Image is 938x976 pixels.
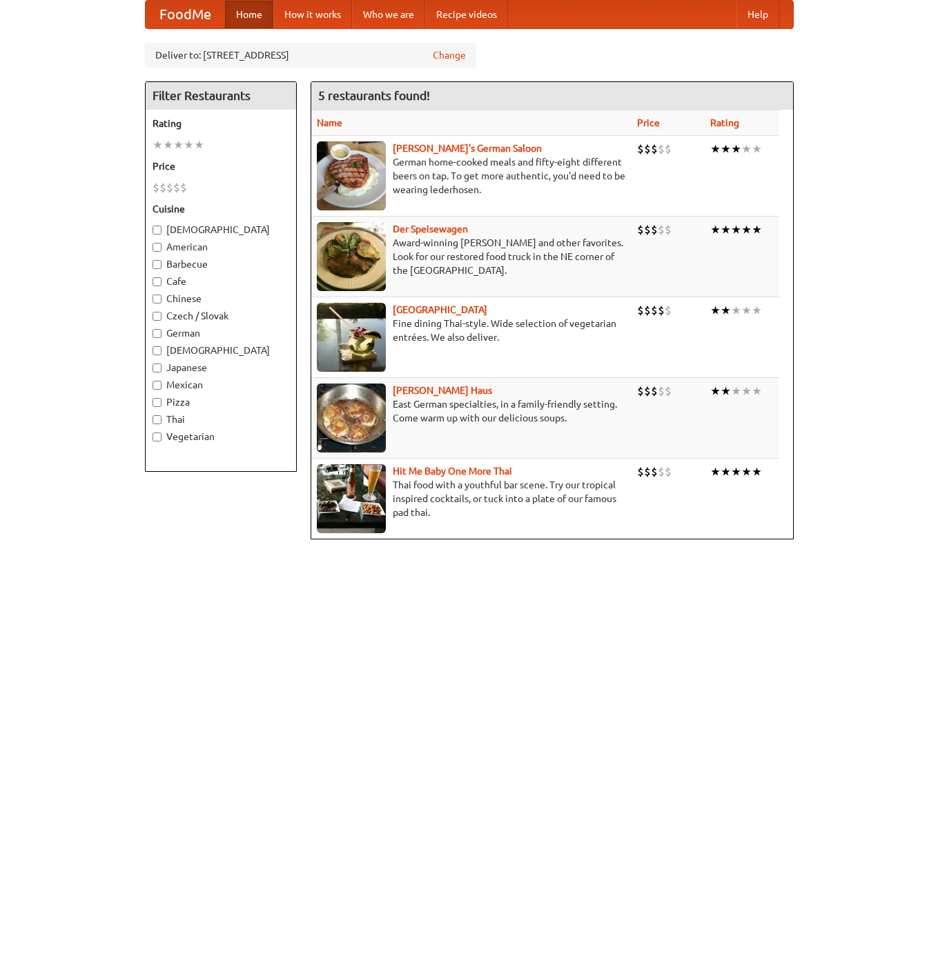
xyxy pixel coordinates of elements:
li: $ [644,141,651,157]
input: Pizza [153,398,162,407]
a: Recipe videos [425,1,508,28]
a: [PERSON_NAME]'s German Saloon [393,143,542,154]
li: $ [651,384,658,399]
li: ★ [194,137,204,152]
p: Award-winning [PERSON_NAME] and other favorites. Look for our restored food truck in the NE corne... [317,236,626,277]
li: $ [651,141,658,157]
label: American [153,240,289,254]
input: Barbecue [153,260,162,269]
li: ★ [721,303,731,318]
li: ★ [731,222,741,237]
label: Vegetarian [153,430,289,444]
li: ★ [752,464,762,479]
label: Pizza [153,395,289,409]
img: babythai.jpg [317,464,386,533]
a: [GEOGRAPHIC_DATA] [393,304,487,315]
li: ★ [710,222,721,237]
a: Home [225,1,273,28]
a: Rating [710,117,739,128]
li: $ [658,141,665,157]
div: Deliver to: [STREET_ADDRESS] [145,43,476,68]
p: East German specialties, in a family-friendly setting. Come warm up with our delicious soups. [317,397,626,425]
li: $ [180,180,187,195]
ng-pluralize: 5 restaurants found! [318,89,430,102]
li: ★ [710,141,721,157]
li: $ [637,222,644,237]
li: $ [637,141,644,157]
label: [DEMOGRAPHIC_DATA] [153,343,289,357]
li: ★ [721,384,731,399]
label: Chinese [153,292,289,306]
li: ★ [741,222,752,237]
li: ★ [731,303,741,318]
li: $ [658,303,665,318]
li: ★ [752,303,762,318]
a: Name [317,117,342,128]
p: German home-cooked meals and fifty-eight different beers on tap. To get more authentic, you'd nee... [317,155,626,197]
input: [DEMOGRAPHIC_DATA] [153,226,162,235]
li: ★ [741,464,752,479]
li: ★ [710,464,721,479]
label: Thai [153,412,289,426]
p: Fine dining Thai-style. Wide selection of vegetarian entrées. We also deliver. [317,317,626,344]
a: Help [736,1,779,28]
li: $ [159,180,166,195]
li: ★ [741,384,752,399]
label: Japanese [153,361,289,375]
b: Der Speisewagen [393,223,468,235]
li: ★ [731,384,741,399]
h4: Filter Restaurants [146,82,296,110]
img: satay.jpg [317,303,386,372]
li: ★ [721,222,731,237]
li: $ [644,303,651,318]
li: $ [651,303,658,318]
input: [DEMOGRAPHIC_DATA] [153,346,162,355]
a: Who we are [352,1,425,28]
a: FoodMe [146,1,225,28]
img: speisewagen.jpg [317,222,386,291]
li: $ [637,464,644,479]
li: $ [665,384,672,399]
li: ★ [752,222,762,237]
input: Czech / Slovak [153,312,162,321]
input: Chinese [153,295,162,303]
a: Hit Me Baby One More Thai [393,466,512,477]
label: Mexican [153,378,289,392]
input: American [153,243,162,252]
li: $ [651,222,658,237]
input: German [153,329,162,338]
li: ★ [153,137,163,152]
label: Czech / Slovak [153,309,289,323]
li: ★ [184,137,194,152]
li: $ [637,384,644,399]
li: $ [644,384,651,399]
a: How it works [273,1,352,28]
li: ★ [721,464,731,479]
li: ★ [731,464,741,479]
li: $ [658,222,665,237]
input: Cafe [153,277,162,286]
li: $ [658,384,665,399]
li: $ [665,141,672,157]
li: $ [644,464,651,479]
label: German [153,326,289,340]
li: $ [665,303,672,318]
li: $ [173,180,180,195]
li: ★ [710,303,721,318]
h5: Price [153,159,289,173]
h5: Cuisine [153,202,289,216]
img: esthers.jpg [317,141,386,210]
label: Cafe [153,275,289,288]
label: Barbecue [153,257,289,271]
li: ★ [173,137,184,152]
img: kohlhaus.jpg [317,384,386,452]
li: $ [658,464,665,479]
a: Price [637,117,660,128]
a: [PERSON_NAME] Haus [393,385,492,396]
li: $ [651,464,658,479]
li: ★ [741,303,752,318]
input: Mexican [153,381,162,390]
